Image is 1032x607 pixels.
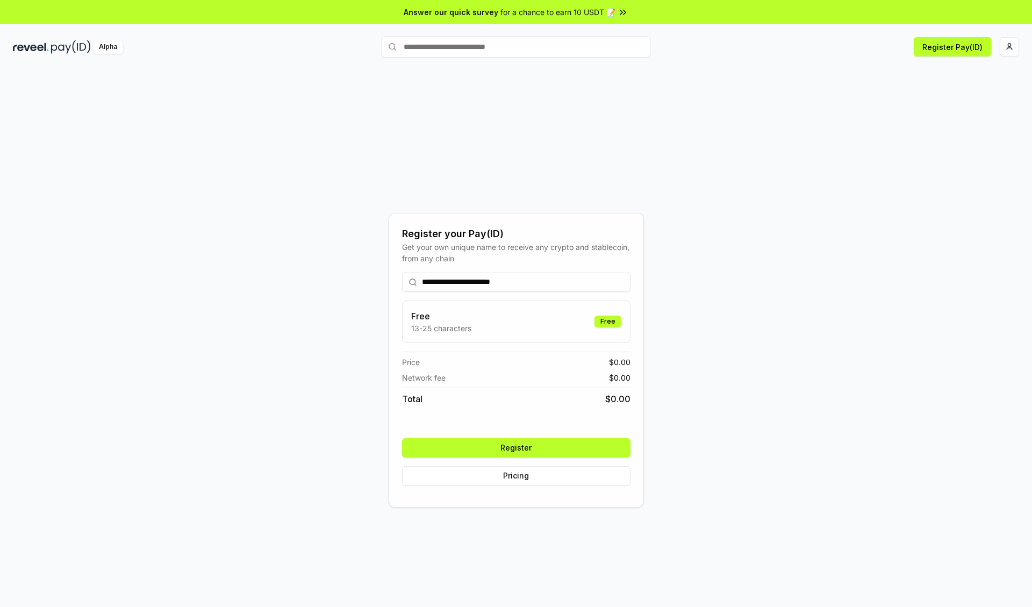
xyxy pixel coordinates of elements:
[13,40,49,54] img: reveel_dark
[402,241,630,264] div: Get your own unique name to receive any crypto and stablecoin, from any chain
[402,226,630,241] div: Register your Pay(ID)
[402,438,630,458] button: Register
[411,310,471,323] h3: Free
[93,40,123,54] div: Alpha
[404,6,498,18] span: Answer our quick survey
[594,316,621,327] div: Free
[914,37,991,56] button: Register Pay(ID)
[51,40,91,54] img: pay_id
[500,6,615,18] span: for a chance to earn 10 USDT 📝
[609,372,630,383] span: $ 0.00
[402,356,420,368] span: Price
[605,392,630,405] span: $ 0.00
[411,323,471,334] p: 13-25 characters
[609,356,630,368] span: $ 0.00
[402,392,422,405] span: Total
[402,372,446,383] span: Network fee
[402,466,630,485] button: Pricing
